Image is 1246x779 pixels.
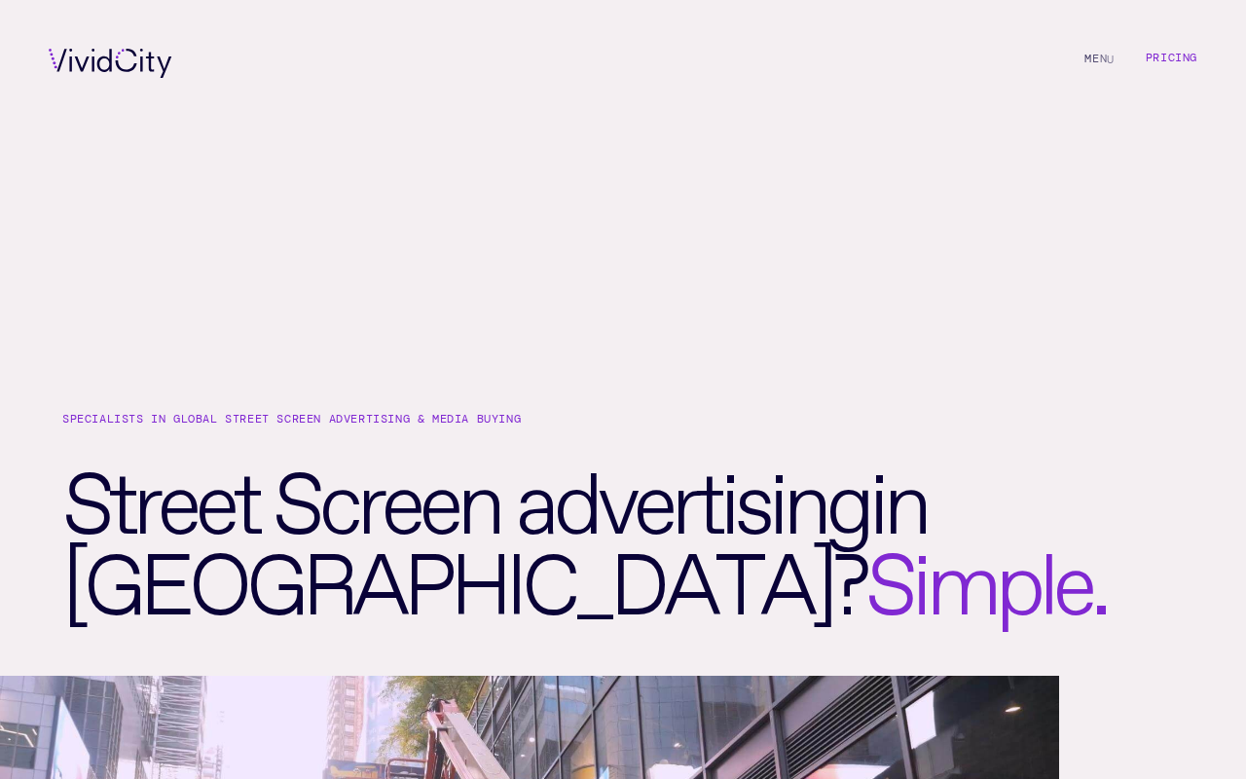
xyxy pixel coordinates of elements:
h2: in ? [62,452,1184,612]
span: Street Screen advertising [62,470,869,512]
span: [GEOGRAPHIC_DATA] [62,551,832,593]
h1: Specialists in Global Street Screen advertising & media buying [62,410,1184,428]
span: . [865,551,1105,593]
a: Pricing [1146,50,1197,65]
span: Simple [865,551,1090,593]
